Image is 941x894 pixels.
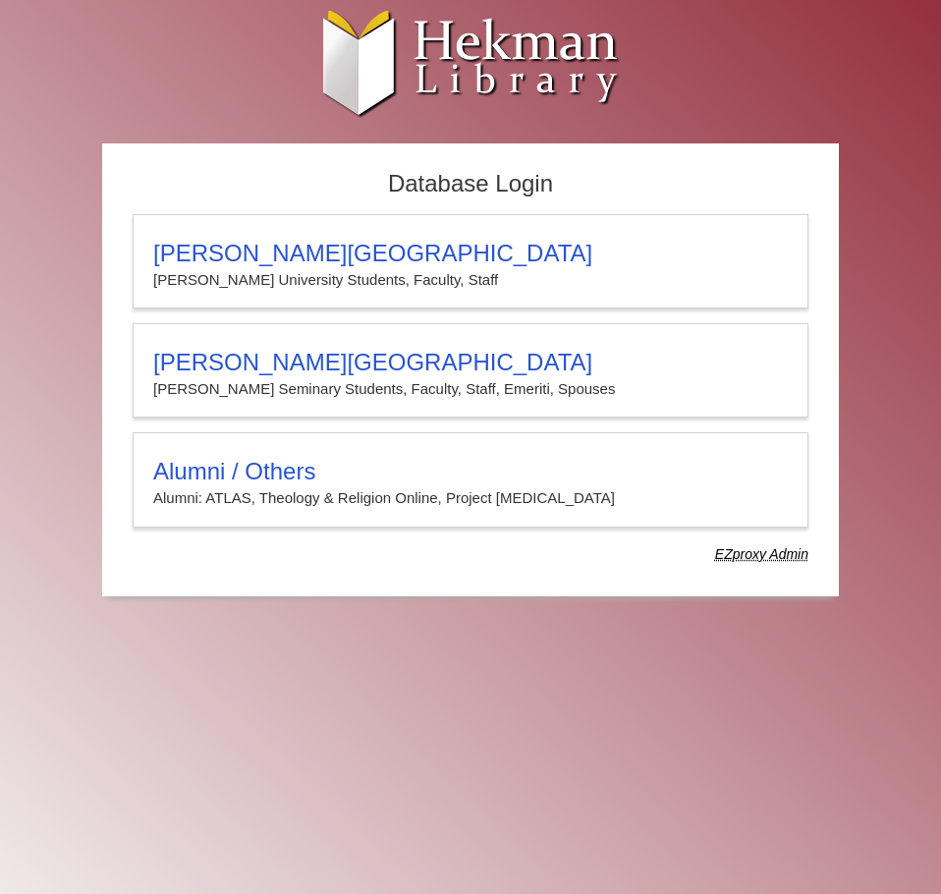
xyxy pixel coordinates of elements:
p: Alumni: ATLAS, Theology & Religion Online, Project [MEDICAL_DATA] [153,485,788,511]
h2: Database Login [123,164,818,204]
h3: Alumni / Others [153,458,788,485]
a: [PERSON_NAME][GEOGRAPHIC_DATA][PERSON_NAME] University Students, Faculty, Staff [133,214,808,308]
h3: [PERSON_NAME][GEOGRAPHIC_DATA] [153,349,788,376]
dfn: Use Alumni login [715,546,808,562]
a: [PERSON_NAME][GEOGRAPHIC_DATA][PERSON_NAME] Seminary Students, Faculty, Staff, Emeriti, Spouses [133,323,808,418]
p: [PERSON_NAME] University Students, Faculty, Staff [153,267,788,293]
h3: [PERSON_NAME][GEOGRAPHIC_DATA] [153,240,788,267]
p: [PERSON_NAME] Seminary Students, Faculty, Staff, Emeriti, Spouses [153,376,788,402]
summary: Alumni / OthersAlumni: ATLAS, Theology & Religion Online, Project [MEDICAL_DATA] [153,458,788,511]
